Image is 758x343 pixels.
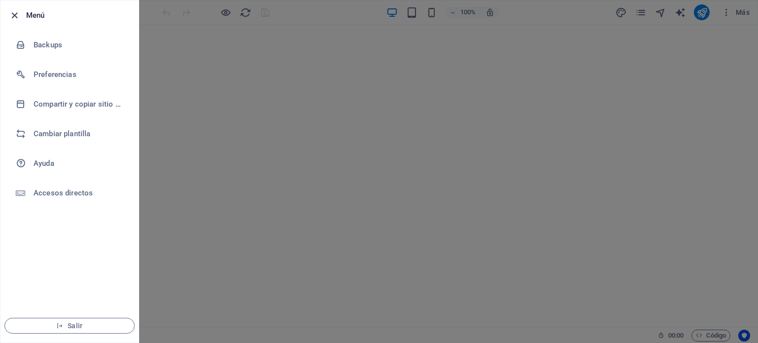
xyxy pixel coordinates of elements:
[34,157,125,169] h6: Ayuda
[26,9,131,21] h6: Menú
[34,69,125,80] h6: Preferencias
[34,187,125,199] h6: Accesos directos
[34,39,125,51] h6: Backups
[13,322,126,330] span: Salir
[0,149,139,178] a: Ayuda
[4,318,135,334] button: Salir
[34,98,125,110] h6: Compartir y copiar sitio web
[34,128,125,140] h6: Cambiar plantilla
